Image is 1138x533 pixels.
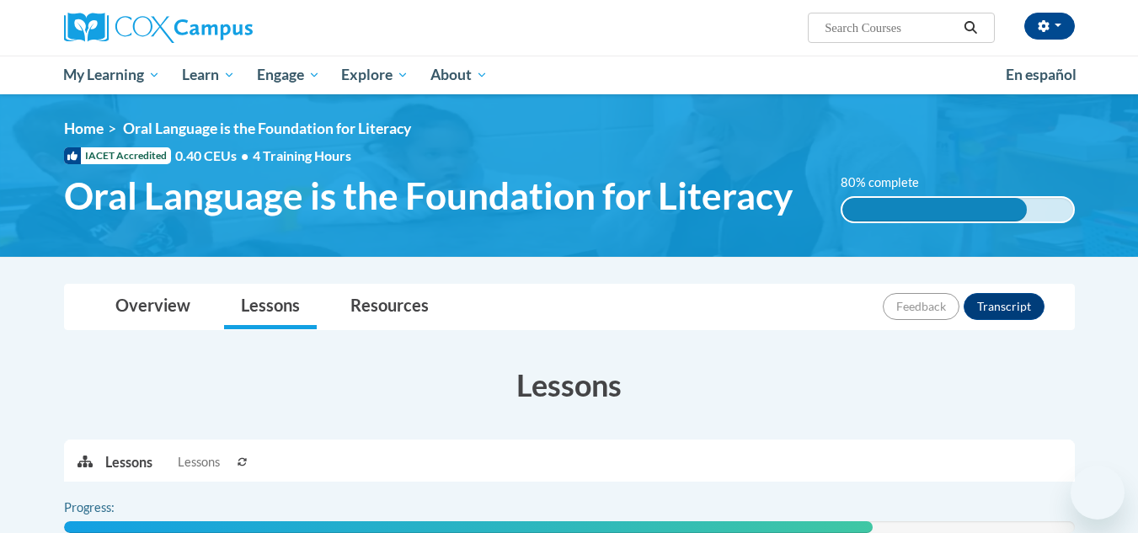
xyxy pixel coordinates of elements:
div: 80% complete [842,198,1027,221]
a: Cox Campus [64,13,384,43]
button: Transcript [964,293,1045,320]
span: Explore [341,65,409,85]
span: Lessons [178,453,220,472]
span: Engage [257,65,320,85]
span: En español [1006,66,1077,83]
p: Lessons [105,453,152,472]
span: Oral Language is the Foundation for Literacy [64,173,793,218]
div: Main menu [39,56,1100,94]
a: Overview [99,285,207,329]
span: Learn [182,65,235,85]
button: Search [958,18,983,38]
span: • [241,147,248,163]
span: IACET Accredited [64,147,171,164]
a: Lessons [224,285,317,329]
span: 4 Training Hours [253,147,351,163]
a: Learn [171,56,246,94]
a: Home [64,120,104,137]
button: Feedback [883,293,959,320]
a: Explore [330,56,419,94]
span: About [430,65,488,85]
img: Cox Campus [64,13,253,43]
a: En español [995,57,1087,93]
label: 80% complete [841,173,938,192]
label: Progress: [64,498,161,517]
input: Search Courses [823,18,958,38]
a: My Learning [53,56,172,94]
span: My Learning [63,65,160,85]
a: Engage [246,56,331,94]
iframe: Button to launch messaging window [1071,466,1125,520]
a: Resources [334,285,446,329]
span: Oral Language is the Foundation for Literacy [123,120,411,137]
a: About [419,56,499,94]
h3: Lessons [64,364,1075,406]
button: Account Settings [1024,13,1075,40]
span: 0.40 CEUs [175,147,253,165]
